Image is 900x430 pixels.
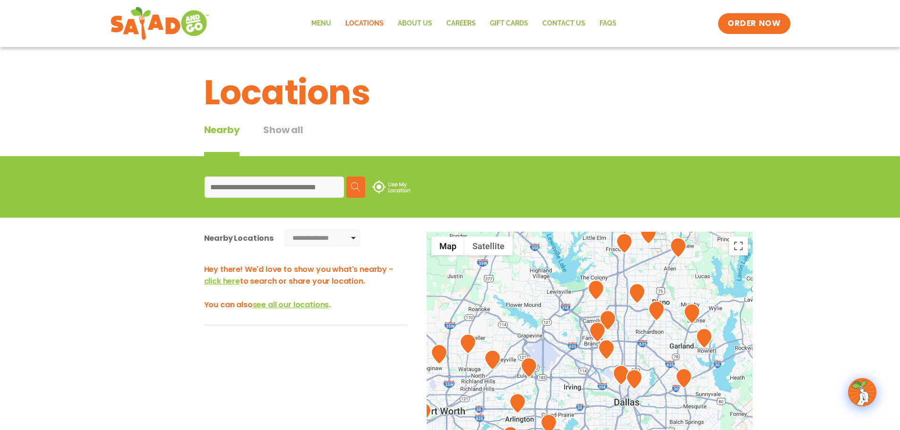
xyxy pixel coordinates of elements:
[204,67,696,118] h1: Locations
[728,18,780,29] span: ORDER NOW
[483,13,535,34] a: GIFT CARDS
[431,236,464,255] button: Show street map
[204,123,240,156] div: Nearby
[464,236,513,255] button: Show satellite imagery
[439,13,483,34] a: Careers
[372,180,410,194] img: use-location.svg
[718,13,790,34] a: ORDER NOW
[849,379,875,405] img: wpChatIcon
[592,13,624,34] a: FAQs
[338,13,391,34] a: Locations
[391,13,439,34] a: About Us
[535,13,592,34] a: Contact Us
[204,123,327,156] div: Tabbed content
[351,182,360,192] img: search.svg
[304,13,338,34] a: Menu
[263,123,303,156] button: Show all
[110,5,210,42] img: new-SAG-logo-768×292
[253,299,329,310] span: see all our locations
[729,236,748,255] button: Toggle fullscreen view
[204,232,274,244] div: Nearby Locations
[304,13,624,34] nav: Menu
[204,263,407,311] h3: Hey there! We'd love to show you what's nearby - to search or share your location. You can also .
[204,276,240,287] span: click here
